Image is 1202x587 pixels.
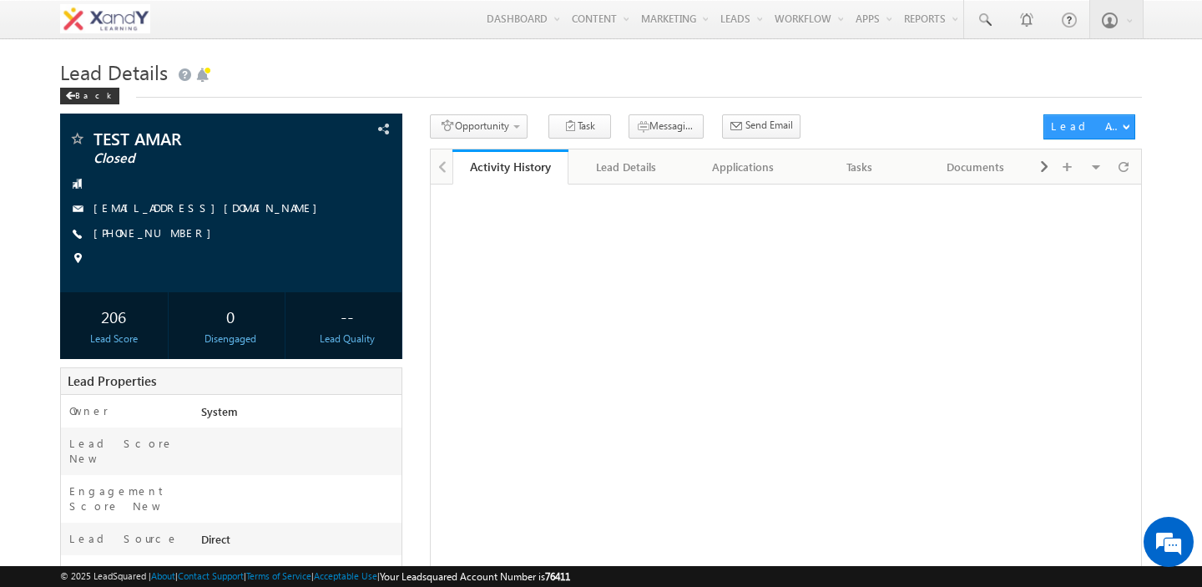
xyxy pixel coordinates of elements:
div: Applications [699,157,787,177]
span: Opportunity [455,119,509,132]
a: Applications [685,149,802,185]
a: Lead Details [568,149,685,185]
div: 0 [181,301,280,331]
span: Send Email [745,118,793,133]
span: Lead Properties [68,372,156,389]
span: 76411 [545,570,570,583]
a: Documents [918,149,1035,185]
button: Send Email [722,114,800,139]
button: Opportunity [430,114,528,139]
div: Documents [932,157,1020,177]
a: Back [60,87,128,101]
span: © 2025 LeadSquared | | | | | [60,569,570,584]
div: Tasks [815,157,903,177]
span: Your Leadsquared Account Number is [380,570,570,583]
img: Custom Logo [60,4,150,33]
div: 206 [64,301,164,331]
div: -- [298,301,397,331]
div: System [197,403,402,427]
div: Activity History [465,159,557,175]
a: Terms of Service [246,570,311,581]
a: About [151,570,175,581]
div: Back [60,88,119,104]
div: Direct [197,531,402,554]
span: Closed [93,150,305,167]
span: [PHONE_NUMBER] [93,225,220,242]
div: Lead Score [64,331,164,347]
label: Lead Age [69,564,149,579]
label: Owner [69,403,109,418]
div: Disengaged [181,331,280,347]
button: Lead Actions [1043,114,1135,139]
div: 0 Days [197,564,402,587]
span: TEST AMAR [93,130,305,147]
button: Task [548,114,611,139]
a: Tasks [801,149,918,185]
div: Lead Actions [1051,119,1122,134]
span: Lead Details [60,58,168,85]
label: Engagement Score New [69,483,184,514]
a: Acceptable Use [314,570,377,581]
a: Contact Support [178,570,244,581]
button: Messaging - WhatsApp [629,114,704,139]
div: Lead Details [582,157,670,177]
label: Lead Score New [69,436,184,466]
a: Activity History [452,149,569,185]
div: Lead Quality [298,331,397,347]
label: Lead Source [69,531,179,546]
a: [EMAIL_ADDRESS][DOMAIN_NAME] [93,200,326,215]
